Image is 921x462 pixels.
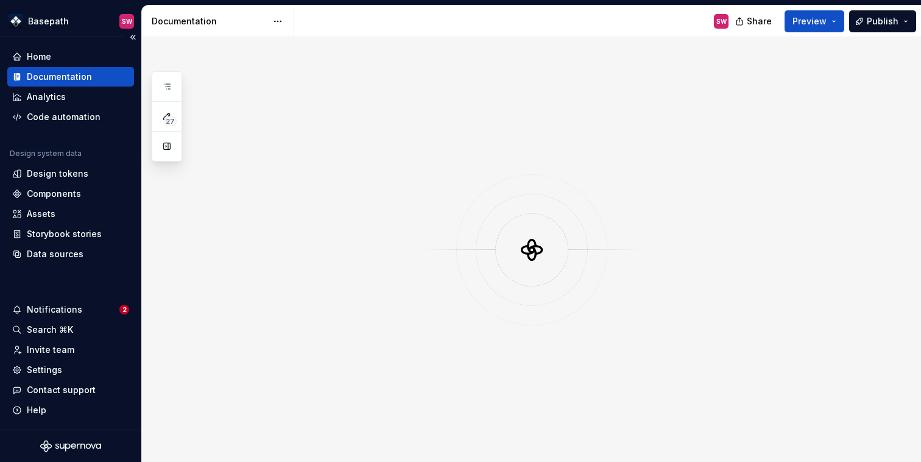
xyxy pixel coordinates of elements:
span: Share [747,15,772,27]
button: Share [729,10,780,32]
span: Preview [792,15,827,27]
button: Contact support [7,380,134,400]
button: Publish [849,10,916,32]
button: BasepathSW [2,8,139,34]
a: Settings [7,360,134,380]
span: Publish [867,15,898,27]
div: SW [716,16,727,26]
a: Home [7,47,134,66]
div: Home [27,51,51,63]
div: SW [122,16,132,26]
span: 27 [164,116,177,126]
div: Documentation [152,15,267,27]
a: Code automation [7,107,134,127]
img: ae2ef66b-1d17-4305-94f6-5e5e9ee333ec.png [9,14,23,29]
button: Help [7,400,134,420]
div: Search ⌘K [27,324,73,336]
div: Settings [27,364,62,376]
a: Design tokens [7,164,134,183]
button: Search ⌘K [7,320,134,339]
div: Design system data [10,149,82,158]
div: Assets [27,208,55,220]
div: Storybook stories [27,228,102,240]
span: 2 [119,305,129,315]
div: Components [27,188,81,200]
a: Documentation [7,67,134,87]
a: Components [7,184,134,204]
a: Invite team [7,340,134,360]
button: Notifications2 [7,300,134,319]
button: Preview [785,10,844,32]
div: Data sources [27,248,83,260]
button: Collapse sidebar [124,29,141,46]
div: Analytics [27,91,66,103]
div: Basepath [28,15,69,27]
div: Contact support [27,384,96,396]
div: Invite team [27,344,74,356]
div: Code automation [27,111,101,123]
a: Analytics [7,87,134,107]
a: Data sources [7,244,134,264]
div: Design tokens [27,168,88,180]
div: Documentation [27,71,92,83]
div: Notifications [27,304,82,316]
a: Storybook stories [7,224,134,244]
svg: Supernova Logo [40,440,101,452]
a: Assets [7,204,134,224]
div: Help [27,404,46,416]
